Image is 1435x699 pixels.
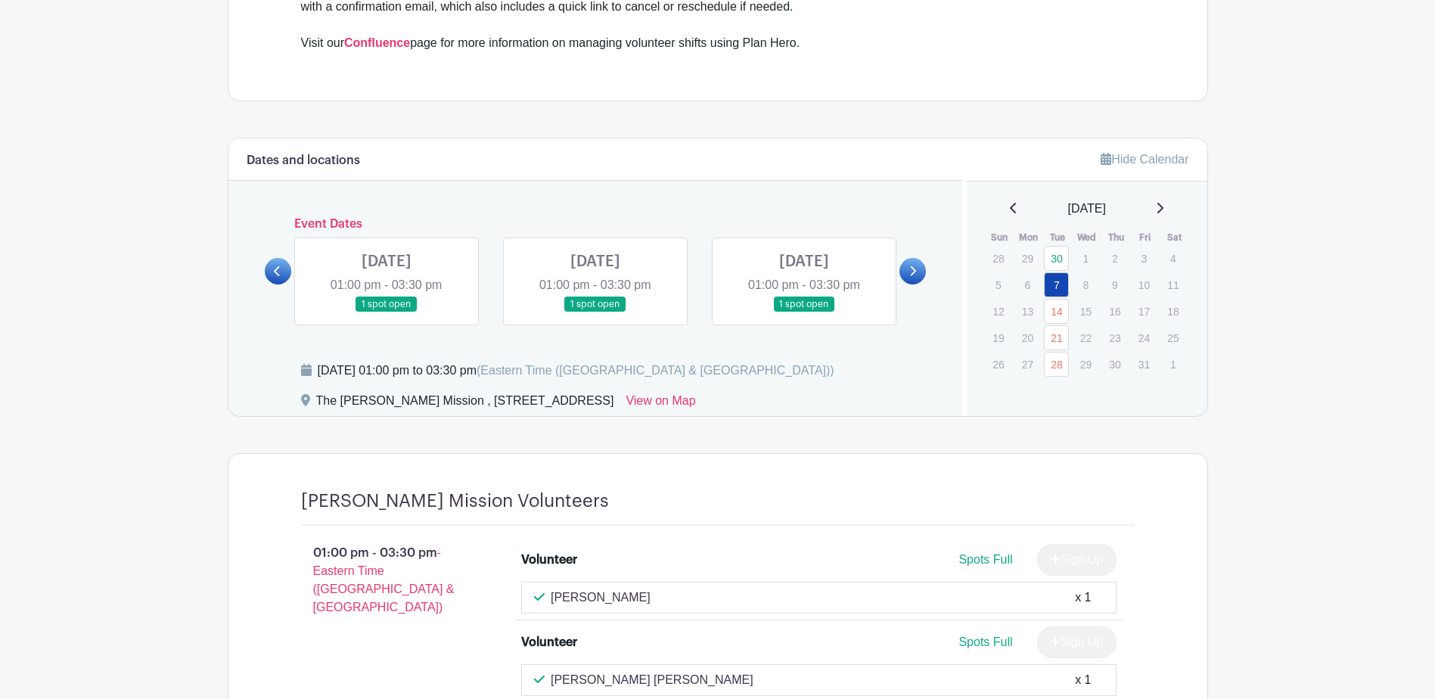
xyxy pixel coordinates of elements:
p: 15 [1073,300,1098,323]
p: 19 [986,326,1011,349]
p: 22 [1073,326,1098,349]
h6: Dates and locations [247,154,360,168]
span: [DATE] [1068,200,1106,218]
p: 24 [1132,326,1157,349]
p: 28 [986,247,1011,270]
p: 18 [1160,300,1185,323]
p: 8 [1073,273,1098,297]
p: 13 [1015,300,1040,323]
p: 12 [986,300,1011,323]
p: 9 [1102,273,1127,297]
div: x 1 [1075,589,1091,607]
p: 26 [986,353,1011,376]
span: (Eastern Time ([GEOGRAPHIC_DATA] & [GEOGRAPHIC_DATA])) [477,364,834,377]
a: 30 [1044,246,1069,271]
a: 21 [1044,325,1069,350]
th: Tue [1043,230,1073,245]
a: 28 [1044,352,1069,377]
p: 27 [1015,353,1040,376]
p: 6 [1015,273,1040,297]
a: Hide Calendar [1101,153,1188,166]
p: 2 [1102,247,1127,270]
p: 29 [1073,353,1098,376]
p: 1 [1160,353,1185,376]
p: 20 [1015,326,1040,349]
p: 31 [1132,353,1157,376]
a: 14 [1044,299,1069,324]
p: [PERSON_NAME] [PERSON_NAME] [551,671,753,689]
th: Sun [985,230,1014,245]
p: 25 [1160,326,1185,349]
p: 30 [1102,353,1127,376]
div: x 1 [1075,671,1091,689]
p: [PERSON_NAME] [551,589,651,607]
p: 5 [986,273,1011,297]
p: 29 [1015,247,1040,270]
a: 7 [1044,272,1069,297]
span: Spots Full [958,553,1012,566]
p: 1 [1073,247,1098,270]
p: 16 [1102,300,1127,323]
h4: [PERSON_NAME] Mission Volunteers [301,490,609,512]
span: Spots Full [958,635,1012,648]
p: 01:00 pm - 03:30 pm [277,538,498,623]
p: 17 [1132,300,1157,323]
span: - Eastern Time ([GEOGRAPHIC_DATA] & [GEOGRAPHIC_DATA]) [313,546,455,614]
p: 4 [1160,247,1185,270]
p: 11 [1160,273,1185,297]
h6: Event Dates [291,217,900,231]
p: 3 [1132,247,1157,270]
th: Wed [1073,230,1102,245]
th: Mon [1014,230,1044,245]
div: Volunteer [521,551,577,569]
div: The [PERSON_NAME] Mission , [STREET_ADDRESS] [316,392,614,416]
a: View on Map [626,392,695,416]
th: Fri [1131,230,1160,245]
th: Thu [1101,230,1131,245]
a: Confluence [344,36,410,49]
div: [DATE] 01:00 pm to 03:30 pm [318,362,834,380]
p: 10 [1132,273,1157,297]
p: 23 [1102,326,1127,349]
div: Volunteer [521,633,577,651]
th: Sat [1160,230,1189,245]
